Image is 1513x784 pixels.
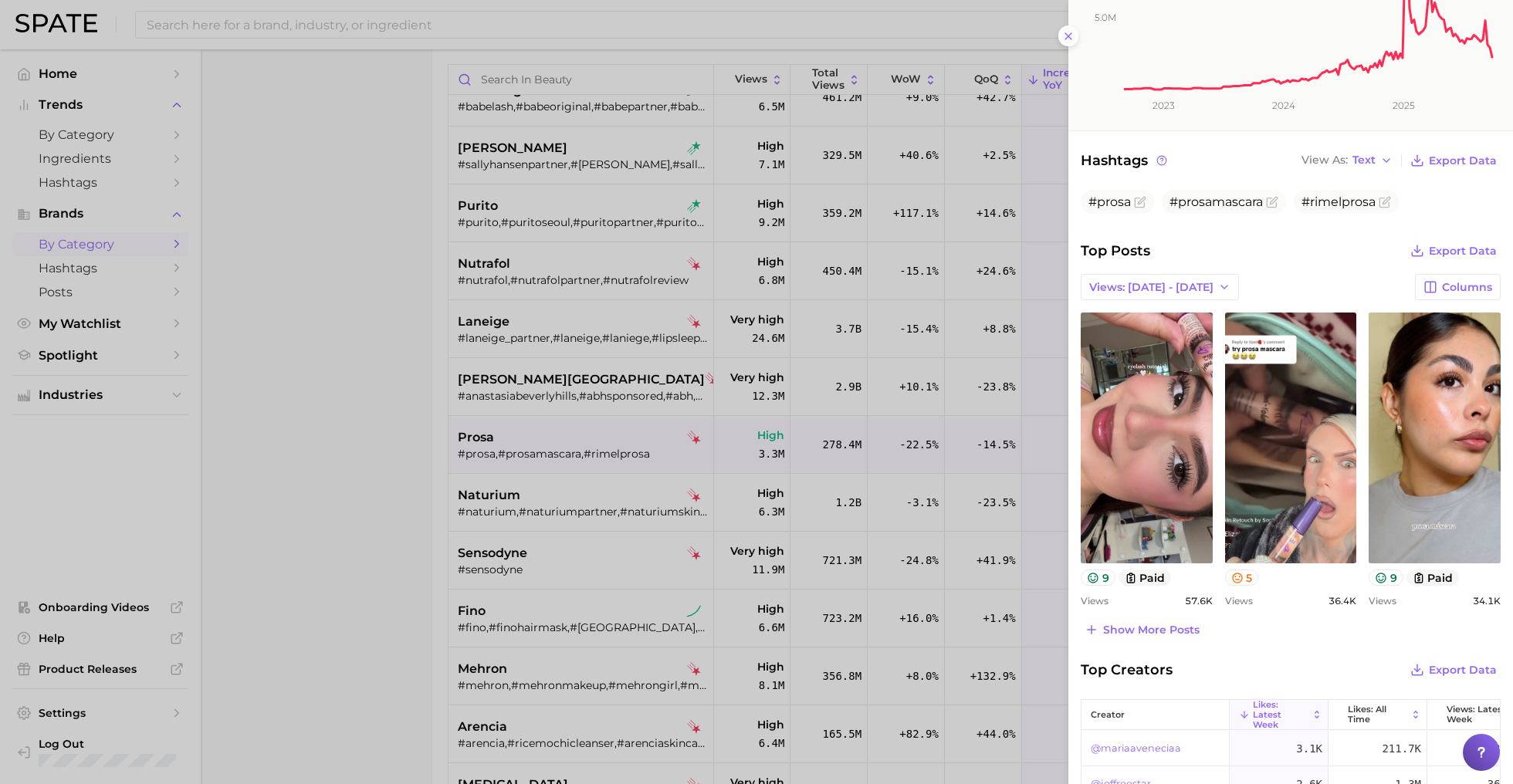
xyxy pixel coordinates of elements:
button: 9 [1369,569,1403,586]
span: View As [1301,156,1348,164]
tspan: 5.0m [1095,12,1116,23]
a: @mariaaveneciaa [1091,739,1181,758]
span: Views [1225,595,1253,607]
span: 34.1k [1473,595,1501,607]
span: Export Data [1429,154,1497,167]
span: 57.6k [1185,595,1213,607]
span: #prosa [1088,194,1131,209]
span: Text [1352,156,1376,164]
span: 3.1k [1296,739,1322,758]
span: Likes: Latest Week [1253,700,1308,730]
button: Flag as miscategorized or irrelevant [1266,196,1278,208]
span: Top Creators [1081,659,1173,681]
span: Views: [DATE] - [DATE] [1089,281,1213,294]
button: 9 [1081,569,1115,586]
span: #rimelprosa [1301,194,1376,209]
span: #prosamascara [1169,194,1263,209]
button: Flag as miscategorized or irrelevant [1379,196,1391,208]
button: Likes: Latest Week [1230,700,1329,730]
tspan: 2025 [1393,100,1415,111]
button: View AsText [1298,150,1396,171]
button: Show more posts [1081,619,1203,640]
span: Views [1369,595,1396,607]
button: Likes: All Time [1329,700,1427,730]
span: Export Data [1429,245,1497,258]
span: Views [1081,595,1109,607]
span: 36.4k [1329,595,1356,607]
button: Export Data [1406,240,1501,262]
button: Flag as miscategorized or irrelevant [1134,196,1146,208]
span: Hashtags [1081,150,1169,171]
span: Show more posts [1103,623,1200,637]
span: Likes: All Time [1348,705,1407,725]
button: Export Data [1406,659,1501,681]
span: Top Posts [1081,240,1150,262]
button: 5 [1225,569,1259,586]
button: Views: [DATE] - [DATE] [1081,274,1239,300]
span: 211.7k [1382,739,1421,758]
button: Columns [1415,274,1501,300]
button: paid [1406,569,1460,586]
button: paid [1119,569,1172,586]
button: Export Data [1406,150,1501,171]
span: Export Data [1429,664,1497,677]
span: Views: Latest Week [1447,705,1506,725]
span: Columns [1442,281,1492,294]
span: creator [1091,710,1125,720]
tspan: 2024 [1272,100,1295,111]
tspan: 2023 [1153,100,1175,111]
